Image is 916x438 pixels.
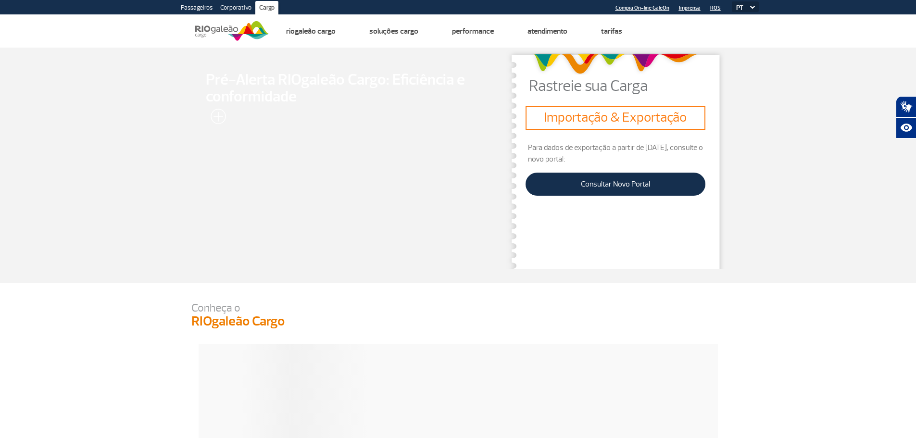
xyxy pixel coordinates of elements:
a: Corporativo [216,1,255,16]
a: Imprensa [679,5,701,11]
a: Atendimento [527,26,567,36]
p: Rastreie sua Carga [529,78,725,94]
a: Pré-Alerta RIOgaleão Cargo: Eficiência e conformidade [191,57,517,269]
button: Abrir tradutor de língua de sinais. [896,96,916,117]
a: Cargo [255,1,278,16]
p: Conheça o [191,302,725,313]
div: Plugin de acessibilidade da Hand Talk. [896,96,916,138]
h3: RIOgaleão Cargo [191,313,725,330]
p: Para dados de exportação a partir de [DATE], consulte o novo portal: [526,142,705,165]
a: Soluções Cargo [369,26,418,36]
a: Riogaleão Cargo [286,26,336,36]
a: Consultar Novo Portal [526,173,705,196]
a: Passageiros [177,1,216,16]
a: Performance [452,26,494,36]
a: RQS [710,5,721,11]
a: Compra On-line GaleOn [615,5,669,11]
img: grafismo [530,49,701,78]
a: Tarifas [601,26,622,36]
img: leia-mais [206,109,226,128]
span: Pré-Alerta RIOgaleão Cargo: Eficiência e conformidade [206,72,502,105]
h3: Importação & Exportação [529,110,701,126]
button: Abrir recursos assistivos. [896,117,916,138]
